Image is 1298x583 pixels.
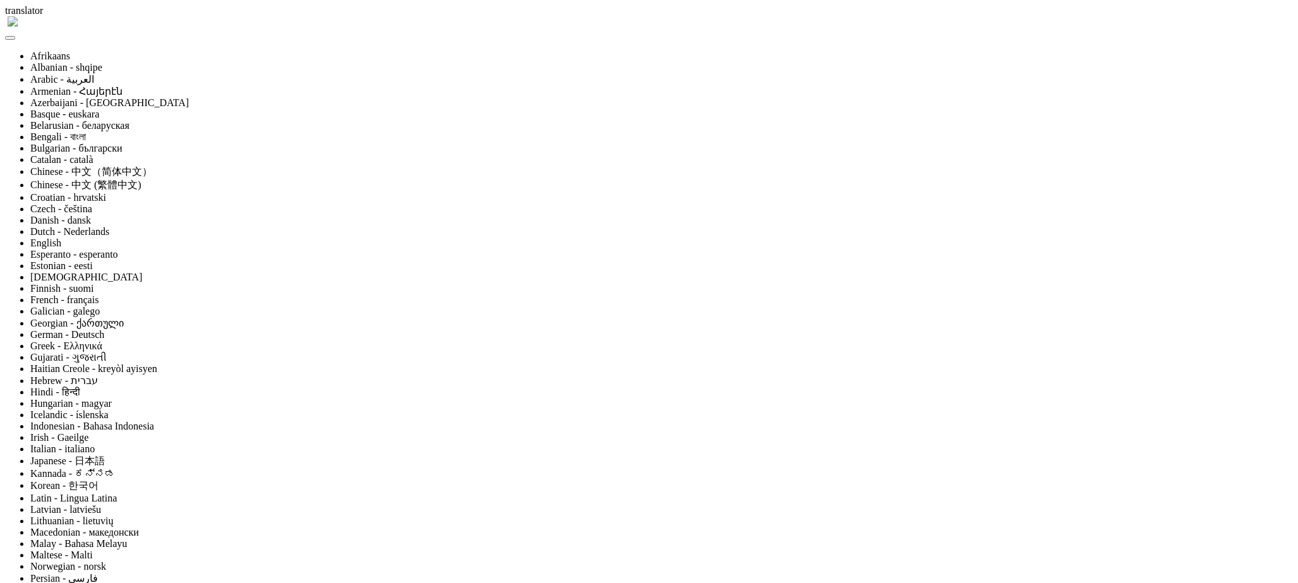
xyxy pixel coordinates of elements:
[30,283,93,294] a: Finnish - suomi
[30,398,112,409] a: Hungarian - magyar
[30,154,93,165] a: Catalan - català
[30,421,154,431] a: Indonesian - Bahasa Indonesia
[30,74,94,85] a: Arabic - ‎‫العربية‬‎
[30,62,102,73] a: Albanian - shqipe
[30,468,115,479] a: Kannada - ಕನ್ನಡ
[30,51,70,61] a: Afrikaans
[30,480,99,491] a: Korean - 한국어
[30,143,123,153] a: Bulgarian - български
[30,527,139,538] a: Macedonian - македонски
[30,352,107,363] a: Gujarati - ગુજરાતી
[30,375,98,386] a: Hebrew - ‎‫עברית‬‎
[30,179,141,190] a: Chinese - 中文 (繁體中文)
[30,443,95,454] a: Italian - italiano
[5,5,1293,16] div: translator
[30,550,93,560] a: Maltese - Malti
[30,432,88,443] a: Irish - Gaeilge
[30,249,118,260] a: Esperanto - esperanto
[30,86,123,97] a: Armenian - Հայերէն
[30,260,93,271] a: Estonian - eesti
[8,16,18,27] img: right-arrow.png
[30,120,129,131] a: Belarusian - беларуская
[30,237,61,248] a: English
[30,272,142,282] a: [DEMOGRAPHIC_DATA]
[30,363,157,374] a: Haitian Creole - kreyòl ayisyen
[30,131,86,142] a: Bengali - বাংলা
[30,409,109,420] a: Icelandic - íslenska
[30,203,92,214] a: Czech - čeština
[30,561,106,572] a: Norwegian - norsk
[30,455,105,466] a: Japanese - 日本語
[30,340,102,351] a: Greek - Ελληνικά
[30,387,80,397] a: Hindi - हिन्दी
[30,109,99,119] a: Basque - euskara
[30,192,106,203] a: Croatian - hrvatski
[30,493,117,503] a: Latin - Lingua Latina
[30,504,101,515] a: Latvian - latviešu
[30,166,152,177] a: Chinese - 中文（简体中文）
[30,97,189,108] a: Azerbaijani - [GEOGRAPHIC_DATA]
[30,226,109,237] a: Dutch - Nederlands
[30,538,127,549] a: Malay - Bahasa Melayu
[30,215,91,225] a: Danish - dansk
[30,294,99,305] a: French - français
[30,515,114,526] a: Lithuanian - lietuvių
[30,329,104,340] a: German - Deutsch
[30,306,100,316] a: Galician - galego
[30,318,124,328] a: Georgian - ქართული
